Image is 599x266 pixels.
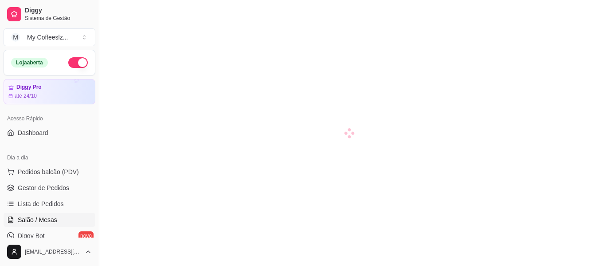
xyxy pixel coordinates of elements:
div: Dia a dia [4,151,95,165]
button: [EMAIL_ADDRESS][DOMAIN_NAME] [4,241,95,262]
button: Pedidos balcão (PDV) [4,165,95,179]
a: Dashboard [4,126,95,140]
span: Lista de Pedidos [18,199,64,208]
a: Lista de Pedidos [4,197,95,211]
a: Salão / Mesas [4,213,95,227]
button: Select a team [4,28,95,46]
span: Pedidos balcão (PDV) [18,167,79,176]
a: Diggy Proaté 24/10 [4,79,95,104]
span: Sistema de Gestão [25,15,92,22]
span: [EMAIL_ADDRESS][DOMAIN_NAME] [25,248,81,255]
a: Gestor de Pedidos [4,181,95,195]
a: DiggySistema de Gestão [4,4,95,25]
div: My Coffeeslz ... [27,33,68,42]
a: Diggy Botnovo [4,229,95,243]
article: Diggy Pro [16,84,42,91]
div: Acesso Rápido [4,111,95,126]
span: Salão / Mesas [18,215,57,224]
article: até 24/10 [15,92,37,99]
button: Alterar Status [68,57,88,68]
span: Gestor de Pedidos [18,183,69,192]
span: M [11,33,20,42]
span: Dashboard [18,128,48,137]
span: Diggy Bot [18,231,45,240]
div: Loja aberta [11,58,48,67]
span: Diggy [25,7,92,15]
